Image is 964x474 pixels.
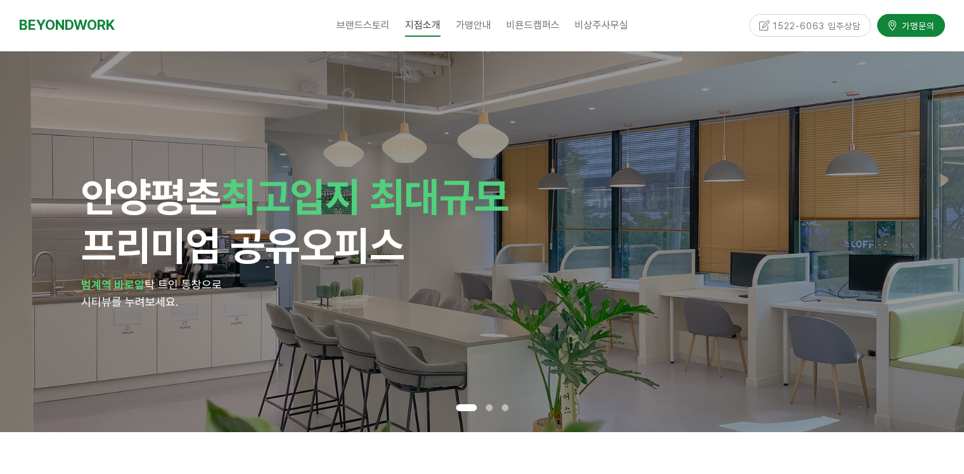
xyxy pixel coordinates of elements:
a: 브랜드스토리 [329,10,397,41]
span: 가맹문의 [898,19,935,32]
span: 비욘드캠퍼스 [506,19,560,31]
strong: 범계역 바로앞 [81,278,145,291]
span: 가맹안내 [456,19,491,31]
span: 안양 프리미엄 공유오피스 [81,173,509,270]
span: 브랜드스토리 [337,19,390,31]
a: 비욘드캠퍼스 [499,10,567,41]
span: 시티뷰를 누려보세요. [81,295,178,308]
a: 비상주사무실 [567,10,636,41]
span: 탁 트인 통창으로 [145,278,222,291]
a: BEYONDWORK [19,13,115,37]
a: 지점소개 [397,10,448,41]
a: 가맹문의 [877,14,945,36]
a: 가맹안내 [448,10,499,41]
span: 최고입지 최대규모 [221,173,509,221]
span: 평촌 [151,173,221,221]
span: 지점소개 [405,13,440,37]
span: 비상주사무실 [575,19,628,31]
